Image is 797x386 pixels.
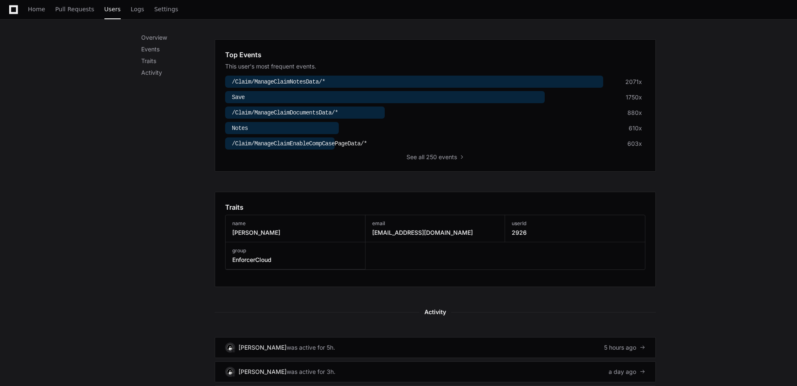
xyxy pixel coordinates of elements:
[512,229,527,237] h3: 2926
[419,153,457,161] span: all 250 events
[372,220,473,227] h3: email
[629,124,642,132] div: 610x
[232,220,280,227] h3: name
[287,368,335,376] div: was active for 3h.
[225,202,645,212] app-pz-page-link-header: Traits
[28,7,45,12] span: Home
[232,125,248,132] span: Notes
[419,307,451,317] span: Activity
[225,202,244,212] h1: Traits
[232,94,245,101] span: Save
[627,109,642,117] div: 880x
[625,78,642,86] div: 2071x
[239,343,287,352] div: [PERSON_NAME]
[141,45,215,53] p: Events
[232,109,338,116] span: /Claim/ManageClaimDocumentsData/*
[226,368,234,376] img: 15.svg
[406,153,417,161] span: See
[287,343,335,352] div: was active for 5h.
[141,33,215,42] p: Overview
[232,256,272,264] h3: EnforcerCloud
[627,140,642,148] div: 603x
[131,7,144,12] span: Logs
[55,7,94,12] span: Pull Requests
[225,50,261,60] h1: Top Events
[215,337,656,358] a: [PERSON_NAME]was active for 5h.5 hours ago
[609,368,645,376] div: a day ago
[232,140,367,147] span: /Claim/ManageClaimEnableCompCasePageData/*
[104,7,121,12] span: Users
[239,368,287,376] div: [PERSON_NAME]
[372,229,473,237] h3: [EMAIL_ADDRESS][DOMAIN_NAME]
[141,69,215,77] p: Activity
[626,93,642,102] div: 1750x
[232,229,280,237] h3: [PERSON_NAME]
[512,220,527,227] h3: userId
[226,343,234,351] img: 15.svg
[232,247,272,254] h3: group
[225,62,645,71] div: This user's most frequent events.
[604,343,645,352] div: 5 hours ago
[154,7,178,12] span: Settings
[406,153,464,161] button: Seeall 250 events
[215,361,656,382] a: [PERSON_NAME]was active for 3h.a day ago
[141,57,215,65] p: Traits
[232,79,325,85] span: /Claim/ManageClaimNotesData/*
